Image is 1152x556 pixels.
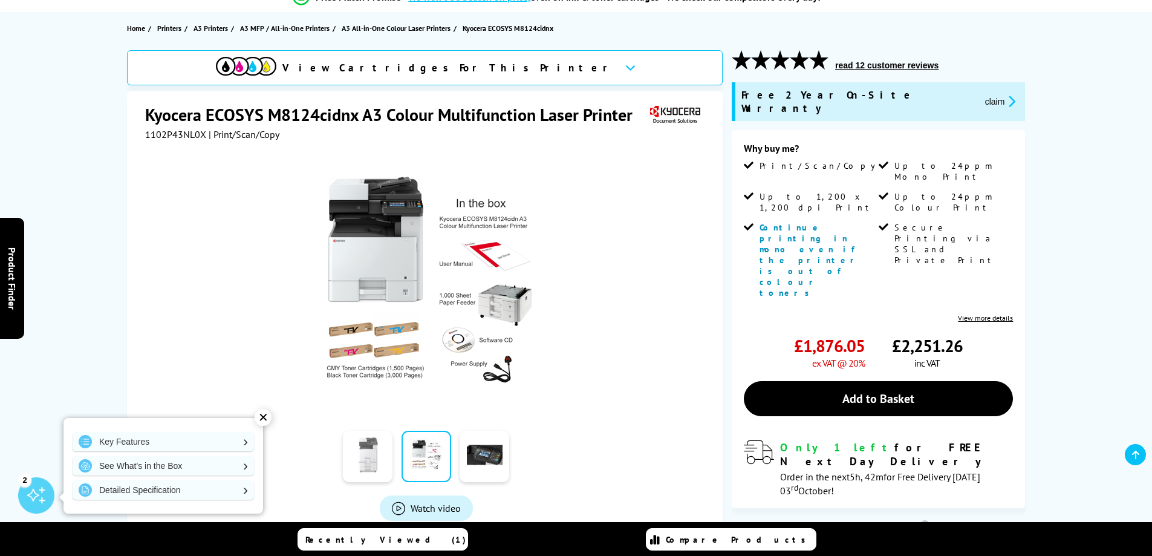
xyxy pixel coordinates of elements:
button: read 12 customer reviews [831,60,942,71]
div: for FREE Next Day Delivery [780,440,1013,468]
span: View Cartridges For This Printer [282,61,615,74]
span: Continue printing in mono even if the printer is out of colour toners [760,222,861,298]
span: Printers [157,22,181,34]
span: inc VAT [914,357,940,369]
span: Compare Products [666,534,812,545]
div: modal_delivery [744,440,1013,496]
img: Kyocera [647,103,703,126]
img: Thumbnail [308,165,545,402]
span: Recently Viewed (1) [305,534,466,545]
a: Recently Viewed (1) [298,528,468,551]
a: Home [127,22,148,34]
span: A3 All-in-One Colour Laser Printers [342,22,451,34]
a: View more details [958,313,1013,322]
span: £2,251.26 [892,335,963,357]
a: Printers [157,22,184,34]
span: Watch video [411,502,461,514]
span: Home [127,22,145,34]
a: A3 Printers [194,22,231,34]
span: Print/Scan/Copy [760,160,884,171]
span: £1,876.05 [794,335,865,357]
span: 1102P43NL0X [145,128,206,140]
h1: Kyocera ECOSYS M8124cidnx A3 Colour Multifunction Laser Printer [145,103,645,126]
a: A3 All-in-One Colour Laser Printers [342,22,454,34]
a: Key Features [73,432,254,451]
sup: rd [791,482,798,493]
a: A3 MFP / All-in-One Printers [240,22,333,34]
span: ex VAT @ 20% [812,357,865,369]
span: | Print/Scan/Copy [209,128,279,140]
a: Detailed Specification [73,480,254,500]
span: Free 2 Year On-Site Warranty [741,88,975,115]
div: ✕ [255,409,272,426]
a: Product_All_Videos [380,495,473,521]
sup: Cost per page [920,520,929,529]
span: A3 MFP / All-in-One Printers [240,22,330,34]
div: Toner Cartridge Costs [732,520,1025,532]
span: Order in the next for Free Delivery [DATE] 03 October! [780,471,980,497]
a: See What's in the Box [73,456,254,476]
a: Compare Products [646,528,816,551]
span: Up to 24ppm Colour Print [894,191,1010,213]
span: Up to 1,200 x 1,200 dpi Print [760,191,876,213]
span: Product Finder [6,247,18,309]
img: View Cartridges [216,57,276,76]
div: Why buy me? [744,142,1013,160]
span: Secure Printing via SSL and Private Print [894,222,1010,266]
span: 5h, 42m [850,471,884,483]
a: Add to Basket [744,381,1013,416]
span: Only 1 left [780,440,894,454]
span: Up to 24ppm Mono Print [894,160,1010,182]
span: A3 Printers [194,22,228,34]
div: 2 [18,473,31,486]
button: promo-description [981,94,1020,108]
a: Kyocera ECOSYS M8124cidnx [463,22,556,34]
span: Kyocera ECOSYS M8124cidnx [463,22,553,34]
